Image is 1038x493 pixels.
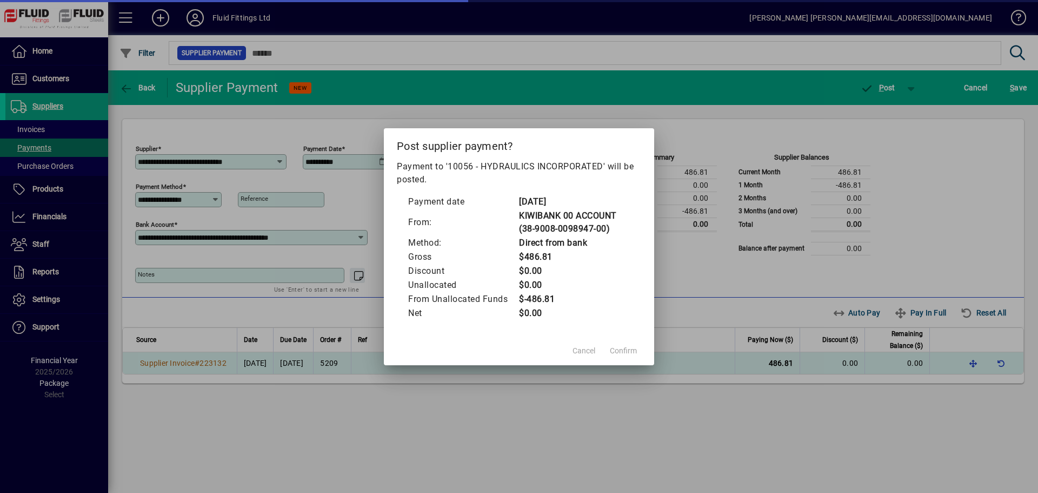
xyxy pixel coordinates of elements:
td: $0.00 [518,278,630,292]
td: Direct from bank [518,236,630,250]
td: KIWIBANK 00 ACCOUNT (38-9008-0098947-00) [518,209,630,236]
td: $0.00 [518,306,630,320]
td: $-486.81 [518,292,630,306]
h2: Post supplier payment? [384,128,654,160]
td: Discount [408,264,518,278]
td: [DATE] [518,195,630,209]
td: Method: [408,236,518,250]
td: $0.00 [518,264,630,278]
td: Unallocated [408,278,518,292]
p: Payment to '10056 - HYDRAULICS INCORPORATED' will be posted. [397,160,641,186]
td: From Unallocated Funds [408,292,518,306]
td: Payment date [408,195,518,209]
td: From: [408,209,518,236]
td: Gross [408,250,518,264]
td: Net [408,306,518,320]
td: $486.81 [518,250,630,264]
